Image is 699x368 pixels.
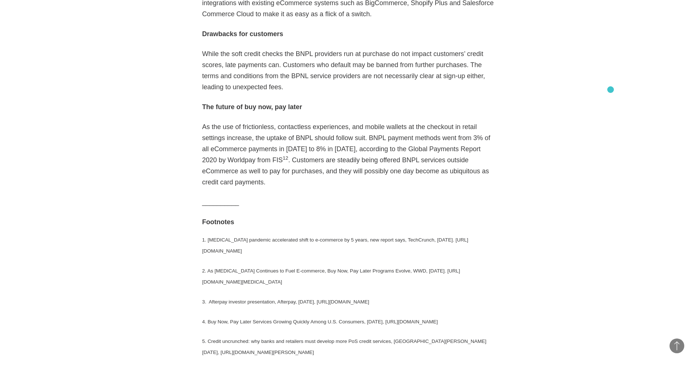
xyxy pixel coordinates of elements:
[202,299,369,305] sup: 3. Afterpay investor presentation, Afterpay, [DATE], [URL][DOMAIN_NAME]
[202,30,283,38] strong: Drawbacks for customers
[202,218,234,226] strong: Footnotes
[202,121,497,188] p: As the use of frictionless, contactless experiences, and mobile wallets at the checkout in retail...
[202,103,302,111] strong: The future of buy now, pay later
[283,155,288,161] sup: 12
[202,237,468,254] sup: 1. [MEDICAL_DATA] pandemic accelerated shift to e-commerce by 5 years, new report says, TechCrunc...
[202,319,438,324] sup: 4. Buy Now, Pay Later Services Growing Quickly Among U.S. Consumers, [DATE], [URL][DOMAIN_NAME]
[670,339,684,353] button: Back to Top
[202,48,497,93] p: While the soft credit checks the BNPL providers run at purchase do not impact customers’ credit s...
[202,339,487,355] sup: 5. Credit uncrunched: why banks and retailers must develop more PoS credit services, [GEOGRAPHIC_...
[202,197,497,208] p: __________
[202,268,460,285] sup: 2. As [MEDICAL_DATA] Continues to Fuel E-commerce, Buy Now, Pay Later Programs Evolve, WWD, [DATE...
